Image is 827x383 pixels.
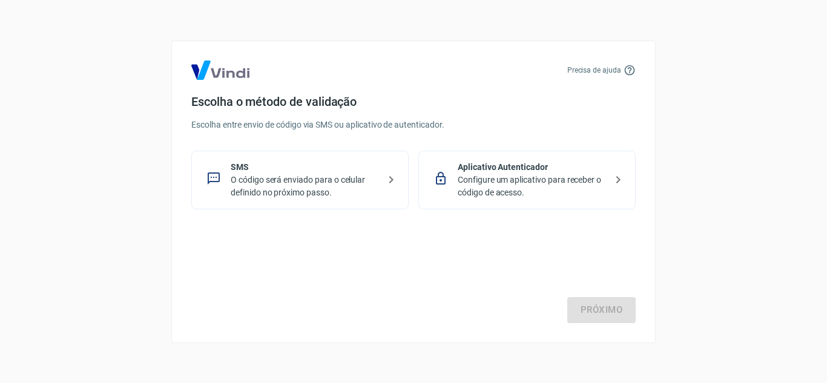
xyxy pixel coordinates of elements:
[567,65,621,76] p: Precisa de ajuda
[418,151,636,209] div: Aplicativo AutenticadorConfigure um aplicativo para receber o código de acesso.
[231,161,379,174] p: SMS
[231,174,379,199] p: O código será enviado para o celular definido no próximo passo.
[458,174,606,199] p: Configure um aplicativo para receber o código de acesso.
[191,61,249,80] img: Logo Vind
[191,151,409,209] div: SMSO código será enviado para o celular definido no próximo passo.
[191,94,636,109] h4: Escolha o método de validação
[458,161,606,174] p: Aplicativo Autenticador
[191,119,636,131] p: Escolha entre envio de código via SMS ou aplicativo de autenticador.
